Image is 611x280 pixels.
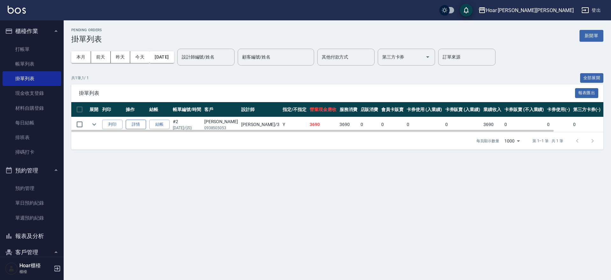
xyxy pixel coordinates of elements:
[71,28,102,32] h2: Pending Orders
[91,51,111,63] button: 前天
[203,117,240,132] td: [PERSON_NAME]
[359,117,380,132] td: 0
[240,117,281,132] td: [PERSON_NAME] /3
[3,57,61,71] a: 帳單列表
[579,30,603,42] button: 新開單
[101,102,124,117] th: 列印
[3,42,61,57] a: 打帳單
[308,102,338,117] th: 營業現金應收
[476,4,576,17] button: Hoar [PERSON_NAME][PERSON_NAME]
[423,52,433,62] button: Open
[88,102,101,117] th: 展開
[380,117,405,132] td: 0
[545,117,572,132] td: 0
[3,23,61,39] button: 櫃檯作業
[572,117,602,132] td: 0
[3,101,61,115] a: 材料自購登錄
[3,145,61,159] a: 掃碼打卡
[89,120,99,129] button: expand row
[281,117,308,132] td: Y
[240,102,281,117] th: 設計師
[359,102,380,117] th: 店販消費
[444,117,482,132] td: 0
[150,51,174,63] button: [DATE]
[545,102,572,117] th: 卡券使用(-)
[281,102,308,117] th: 指定/不指定
[572,102,602,117] th: 第三方卡券(-)
[460,4,473,17] button: save
[308,117,338,132] td: 3690
[171,102,203,117] th: 帳單編號/時間
[579,32,603,38] a: 新開單
[3,211,61,225] a: 單週預約紀錄
[338,117,359,132] td: 3690
[3,244,61,261] button: 客戶管理
[532,138,563,144] p: 第 1–1 筆 共 1 筆
[405,102,444,117] th: 卡券使用 (入業績)
[8,6,26,14] img: Logo
[71,51,91,63] button: 本月
[124,102,148,117] th: 操作
[482,102,503,117] th: 業績收入
[148,102,171,117] th: 結帳
[579,4,603,16] button: 登出
[79,90,575,96] span: 掛單列表
[149,120,170,129] button: 結帳
[71,35,102,44] h3: 掛單列表
[444,102,482,117] th: 卡券販賣 (入業績)
[5,262,18,275] img: Person
[171,117,203,132] td: # 2
[3,162,61,179] button: 預約管理
[204,125,238,131] p: 0938505053
[102,120,123,129] button: 列印
[575,88,599,98] button: 報表匯出
[580,73,604,83] button: 全部展開
[486,6,574,14] div: Hoar [PERSON_NAME][PERSON_NAME]
[71,75,89,81] p: 共 1 筆, 1 / 1
[503,117,545,132] td: 0
[338,102,359,117] th: 服務消費
[3,71,61,86] a: 掛單列表
[3,196,61,210] a: 單日預約紀錄
[3,181,61,196] a: 預約管理
[3,115,61,130] a: 每日結帳
[575,90,599,96] a: 報表匯出
[482,117,503,132] td: 3690
[126,120,146,129] a: 詳情
[203,102,240,117] th: 客戶
[476,138,499,144] p: 每頁顯示數量
[173,125,201,131] p: [DATE] / (四)
[405,117,444,132] td: 0
[130,51,150,63] button: 今天
[3,130,61,145] a: 排班表
[3,228,61,244] button: 報表及分析
[19,269,52,275] p: 櫃檯
[503,102,545,117] th: 卡券販賣 (不入業績)
[502,132,522,150] div: 1000
[111,51,130,63] button: 昨天
[3,86,61,101] a: 現金收支登錄
[380,102,405,117] th: 會員卡販賣
[19,262,52,269] h5: Hoar櫃檯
